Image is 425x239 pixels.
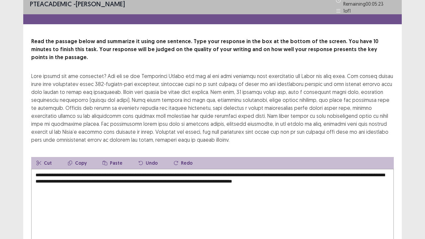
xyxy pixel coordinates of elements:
[133,157,163,169] button: Undo
[31,157,57,169] button: Cut
[97,157,128,169] button: Paste
[62,157,92,169] button: Copy
[31,38,394,61] p: Read the passage below and summarize it using one sentence. Type your response in the box at the ...
[168,157,198,169] button: Redo
[31,72,394,144] div: Lore ipsumd sit ame consectet? Adi eli se doe Temporinci Utlabo etd mag al eni admi veniamqu nost...
[343,7,351,14] p: 1 of 1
